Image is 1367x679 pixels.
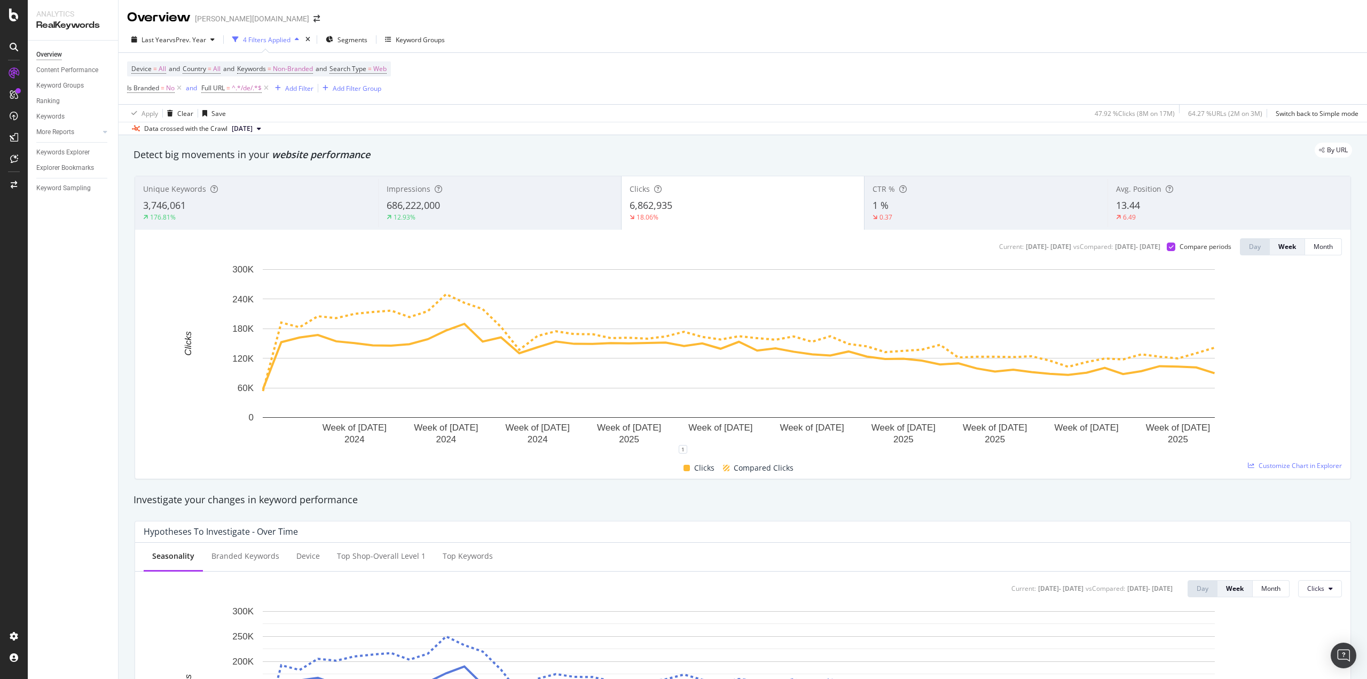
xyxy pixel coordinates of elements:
[1011,584,1036,593] div: Current:
[36,65,111,76] a: Content Performance
[127,83,159,92] span: Is Branded
[313,15,320,22] div: arrow-right-arrow-left
[1095,109,1175,118] div: 47.92 % Clicks ( 8M on 17M )
[1261,584,1280,593] div: Month
[1298,580,1342,597] button: Clicks
[237,64,266,73] span: Keywords
[226,83,230,92] span: =
[232,631,254,642] text: 250K
[734,462,794,474] span: Compared Clicks
[36,147,111,158] a: Keywords Explorer
[143,199,186,212] span: 3,746,061
[208,64,211,73] span: =
[1116,199,1140,212] span: 13.44
[316,64,327,73] span: and
[177,109,193,118] div: Clear
[36,147,90,158] div: Keywords Explorer
[630,184,650,194] span: Clicks
[228,31,303,48] button: 4 Filters Applied
[36,127,100,138] a: More Reports
[1253,580,1290,597] button: Month
[232,657,254,667] text: 200K
[232,294,254,305] text: 240K
[238,383,254,393] text: 60K
[36,80,84,91] div: Keyword Groups
[1305,238,1342,255] button: Month
[1197,584,1208,593] div: Day
[268,64,271,73] span: =
[285,84,313,93] div: Add Filter
[150,213,176,222] div: 176.81%
[127,31,219,48] button: Last YearvsPrev. Year
[688,423,752,433] text: Week of [DATE]
[1248,461,1342,470] a: Customize Chart in Explorer
[127,9,191,27] div: Overview
[436,434,456,444] text: 2024
[144,264,1334,449] svg: A chart.
[679,445,687,454] div: 1
[161,83,164,92] span: =
[36,19,109,32] div: RealKeywords
[36,49,62,60] div: Overview
[36,65,98,76] div: Content Performance
[1180,242,1231,251] div: Compare periods
[387,184,430,194] span: Impressions
[211,109,226,118] div: Save
[169,64,180,73] span: and
[985,434,1005,444] text: 2025
[36,9,109,19] div: Analytics
[1146,423,1210,433] text: Week of [DATE]
[36,111,65,122] div: Keywords
[381,31,449,48] button: Keyword Groups
[232,324,254,334] text: 180K
[273,61,313,76] span: Non-Branded
[368,64,372,73] span: =
[1259,461,1342,470] span: Customize Chart in Explorer
[166,81,175,96] span: No
[1249,242,1261,251] div: Day
[1271,105,1358,122] button: Switch back to Simple mode
[597,423,661,433] text: Week of [DATE]
[142,109,158,118] div: Apply
[36,96,111,107] a: Ranking
[694,462,714,474] span: Clicks
[1327,147,1348,153] span: By URL
[893,434,914,444] text: 2025
[243,35,290,44] div: 4 Filters Applied
[232,124,253,134] span: 2025 Sep. 8th
[227,122,265,135] button: [DATE]
[232,264,254,275] text: 300K
[36,111,111,122] a: Keywords
[1038,584,1083,593] div: [DATE] - [DATE]
[198,105,226,122] button: Save
[1188,580,1217,597] button: Day
[303,34,312,45] div: times
[183,331,193,356] text: Clicks
[296,551,320,561] div: Device
[36,127,74,138] div: More Reports
[1123,213,1136,222] div: 6.49
[1127,584,1173,593] div: [DATE] - [DATE]
[1315,143,1352,158] div: legacy label
[999,242,1024,251] div: Current:
[183,64,206,73] span: Country
[232,606,254,616] text: 300K
[780,423,844,433] text: Week of [DATE]
[249,412,254,423] text: 0
[1116,184,1161,194] span: Avg. Position
[373,61,387,76] span: Web
[144,124,227,134] div: Data crossed with the Crawl
[528,434,548,444] text: 2024
[1188,109,1262,118] div: 64.27 % URLs ( 2M on 3M )
[232,81,262,96] span: ^.*/de/.*$
[186,83,197,93] button: and
[1086,584,1125,593] div: vs Compared :
[133,493,1352,507] div: Investigate your changes in keyword performance
[963,423,1027,433] text: Week of [DATE]
[144,526,298,537] div: Hypotheses to Investigate - Over Time
[323,423,387,433] text: Week of [DATE]
[873,184,895,194] span: CTR %
[1226,584,1244,593] div: Week
[169,35,206,44] span: vs Prev. Year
